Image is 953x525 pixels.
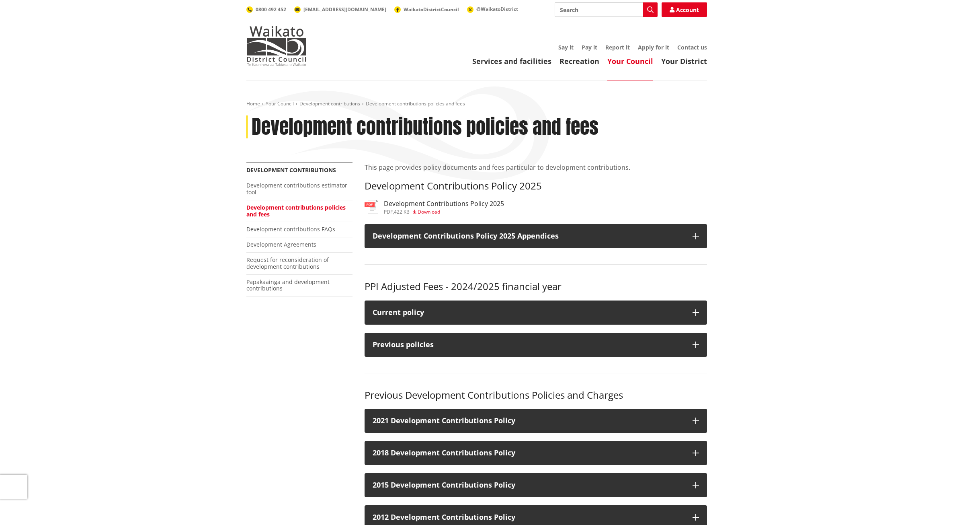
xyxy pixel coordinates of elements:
h3: 2015 Development Contributions Policy [373,481,685,489]
h3: 2018 Development Contributions Policy [373,449,685,457]
a: Your Council [607,56,653,66]
h3: Development Contributions Policy 2025 Appendices [373,232,685,240]
a: 0800 492 452 [246,6,286,13]
a: Development contributions policies and fees [246,204,346,218]
span: WaikatoDistrictCouncil [404,6,459,13]
a: Development contributions FAQs [246,225,335,233]
h3: Development Contributions Policy 2025 [384,200,504,208]
a: Development contributions [299,100,360,107]
button: Previous policies [365,333,707,357]
h3: 2021 Development Contributions Policy [373,417,685,425]
span: @WaikatoDistrict [476,6,518,12]
span: Development contributions policies and fees [366,100,465,107]
span: [EMAIL_ADDRESS][DOMAIN_NAME] [303,6,386,13]
a: Say it [558,43,574,51]
div: Previous policies [373,341,685,349]
a: Your Council [266,100,294,107]
a: [EMAIL_ADDRESS][DOMAIN_NAME] [294,6,386,13]
button: 2015 Development Contributions Policy [365,473,707,497]
a: Contact us [677,43,707,51]
span: pdf [384,208,393,215]
a: Request for reconsideration of development contributions [246,256,329,270]
a: @WaikatoDistrict [467,6,518,12]
input: Search input [555,2,658,17]
a: Services and facilities [472,56,551,66]
nav: breadcrumb [246,101,707,107]
a: Report it [605,43,630,51]
a: Development contributions estimator tool [246,181,347,196]
h3: 2012 Development Contributions Policy [373,513,685,521]
a: Recreation [560,56,599,66]
a: Pay it [582,43,597,51]
a: Development Contributions Policy 2025 pdf,422 KB Download [365,200,504,214]
div: Current policy [373,309,685,317]
button: 2021 Development Contributions Policy [365,409,707,433]
a: Account [662,2,707,17]
div: , [384,210,504,214]
h1: Development contributions policies and fees [252,115,598,139]
a: Papakaainga and development contributions [246,278,330,292]
button: Current policy [365,301,707,325]
span: 0800 492 452 [256,6,286,13]
button: 2018 Development Contributions Policy [365,441,707,465]
button: Development Contributions Policy 2025 Appendices [365,224,707,248]
span: Download [418,208,440,215]
a: Home [246,100,260,107]
h3: Development Contributions Policy 2025 [365,180,707,192]
img: Waikato District Council - Te Kaunihera aa Takiwaa o Waikato [246,26,307,66]
a: Development contributions [246,166,336,174]
a: Development Agreements [246,241,316,248]
h3: Previous Development Contributions Policies and Charges [365,389,707,401]
a: Your District [661,56,707,66]
a: Apply for it [638,43,669,51]
img: document-pdf.svg [365,200,378,214]
a: WaikatoDistrictCouncil [394,6,459,13]
h3: PPI Adjusted Fees - 2024/2025 financial year [365,281,707,292]
span: 422 KB [394,208,410,215]
p: This page provides policy documents and fees particular to development contributions. [365,163,707,172]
